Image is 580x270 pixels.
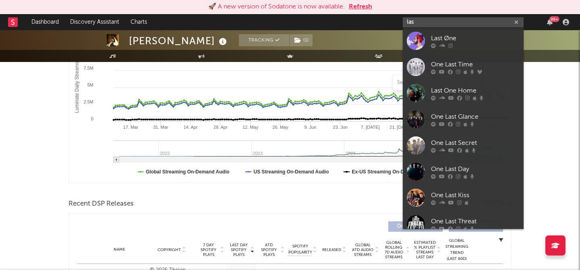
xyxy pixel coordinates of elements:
[414,240,436,260] span: Estimated % Playlist Streams Last Day
[69,22,511,183] svg: Luminate Daily Consumption
[431,60,520,69] div: One Last Time
[228,243,249,257] span: Last Day Spotify Plays
[91,116,93,121] text: 0
[239,34,289,46] button: Tracking
[431,190,520,200] div: One Last Kiss
[184,125,198,130] text: 14. Apr
[431,138,520,148] div: One Last Secret
[258,243,280,257] span: ATD Spotify Plays
[273,125,289,130] text: 26. May
[431,33,520,43] div: Last Øne
[403,185,524,211] a: One Last Kiss
[74,62,80,113] text: Luminate Daily Streams
[431,112,520,122] div: One Last Glance
[393,80,478,86] input: Search by song name or URL
[403,132,524,159] a: One Last Secret
[84,66,93,70] text: 7.5M
[431,86,520,95] div: Last One Home
[242,125,259,130] text: 12. May
[129,34,229,47] div: [PERSON_NAME]
[352,243,374,257] span: Global ATD Audio Streams
[547,19,553,25] button: 99+
[84,99,93,104] text: 2.5M
[157,247,181,252] span: Copyright
[146,169,230,175] text: Global Streaming On-Demand Audio
[26,14,64,30] a: Dashboard
[208,2,345,12] div: 🚀 A new version of Sodatone is now available.
[68,199,134,209] span: Recent DSP Releases
[403,54,524,80] a: One Last Time
[213,125,228,130] text: 28. Apr
[254,169,329,175] text: US Streaming On-Demand Audio
[388,221,443,232] button: Originals(68)
[93,247,146,253] div: Name
[389,125,411,130] text: 21. [DATE]
[403,17,524,27] input: Search for artists
[403,80,524,106] a: Last One Home
[549,16,559,22] div: 99 +
[123,125,139,130] text: 17. Mar
[304,125,317,130] text: 9. Jun
[352,169,435,175] text: Ex-US Streaming On-Demand Audio
[403,159,524,185] a: One Last Day
[125,14,153,30] a: Charts
[290,34,313,46] button: (1)
[383,240,405,260] span: Global Rolling 7D Audio Streams
[64,14,125,30] a: Discovery Assistant
[322,247,341,252] span: Released
[431,216,520,226] div: One Last Threat
[289,34,313,46] span: ( 1 )
[394,224,431,229] span: Originals ( 68 )
[333,125,348,130] text: 23. Jun
[403,28,524,54] a: Last Øne
[288,243,312,256] span: Spotify Popularity
[403,211,524,237] a: One Last Threat
[445,238,469,262] div: Global Streaming Trend (Last 60D)
[361,125,380,130] text: 7. [DATE]
[403,106,524,132] a: One Last Glance
[153,125,168,130] text: 31. Mar
[349,2,372,12] button: Refresh
[198,243,219,257] span: 7 Day Spotify Plays
[431,164,520,174] div: One Last Day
